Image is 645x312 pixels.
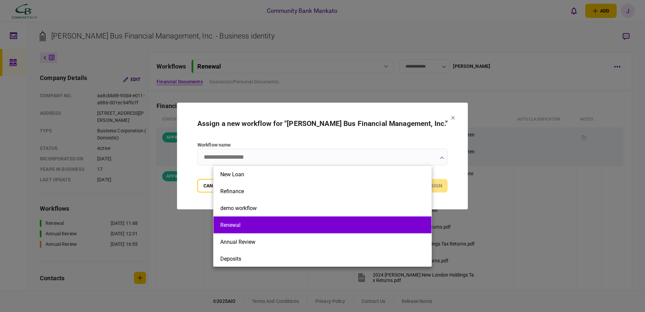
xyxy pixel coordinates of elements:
[220,239,425,245] button: Annual Review
[220,188,425,194] button: Refinance
[220,171,425,178] button: New Loan
[220,205,425,211] button: demo workflow
[220,256,425,262] button: Deposits
[220,222,425,228] button: Renewal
